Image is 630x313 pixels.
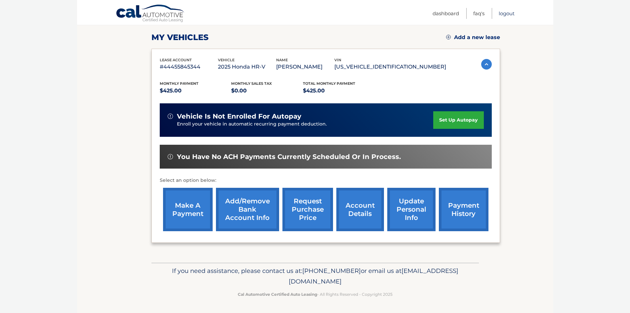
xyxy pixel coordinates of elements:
[446,35,451,39] img: add.svg
[231,86,303,95] p: $0.00
[168,114,173,119] img: alert-white.svg
[289,267,458,285] span: [EMAIL_ADDRESS][DOMAIN_NAME]
[160,81,198,86] span: Monthly Payment
[218,62,276,72] p: 2025 Honda HR-V
[160,177,492,184] p: Select an option below:
[276,58,288,62] span: name
[499,8,515,19] a: Logout
[168,154,173,159] img: alert-white.svg
[303,81,355,86] span: Total Monthly Payment
[156,291,475,298] p: - All Rights Reserved - Copyright 2025
[238,292,317,297] strong: Cal Automotive Certified Auto Leasing
[231,81,272,86] span: Monthly sales Tax
[160,86,231,95] p: $425.00
[387,188,436,231] a: update personal info
[276,62,334,72] p: [PERSON_NAME]
[151,32,209,42] h2: my vehicles
[177,121,434,128] p: Enroll your vehicle in automatic recurring payment deduction.
[334,58,341,62] span: vin
[116,4,185,24] a: Cal Automotive
[481,59,492,70] img: accordion-active.svg
[163,188,213,231] a: make a payment
[156,266,475,287] p: If you need assistance, please contact us at: or email us at
[439,188,488,231] a: payment history
[282,188,333,231] a: request purchase price
[177,112,301,121] span: vehicle is not enrolled for autopay
[334,62,446,72] p: [US_VEHICLE_IDENTIFICATION_NUMBER]
[160,58,192,62] span: lease account
[303,86,375,95] p: $425.00
[446,34,500,41] a: Add a new lease
[433,111,483,129] a: set up autopay
[216,188,279,231] a: Add/Remove bank account info
[336,188,384,231] a: account details
[218,58,234,62] span: vehicle
[160,62,218,72] p: #44455845344
[473,8,484,19] a: FAQ's
[433,8,459,19] a: Dashboard
[177,153,401,161] span: You have no ACH payments currently scheduled or in process.
[302,267,361,275] span: [PHONE_NUMBER]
